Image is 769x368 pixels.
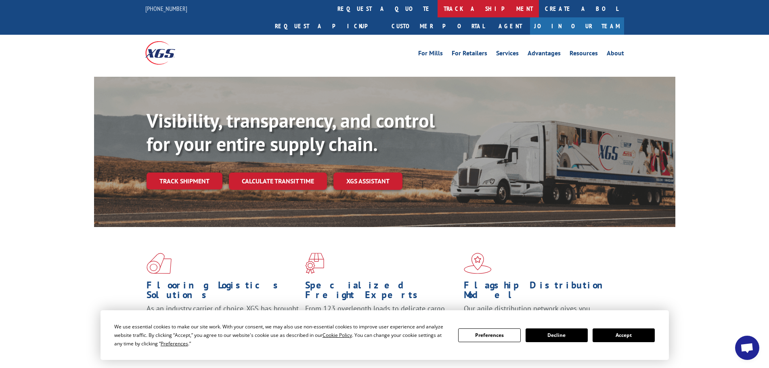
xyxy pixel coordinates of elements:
[147,108,435,156] b: Visibility, transparency, and control for your entire supply chain.
[147,172,222,189] a: Track shipment
[101,310,669,360] div: Cookie Consent Prompt
[229,172,327,190] a: Calculate transit time
[496,50,519,59] a: Services
[464,253,492,274] img: xgs-icon-flagship-distribution-model-red
[305,253,324,274] img: xgs-icon-focused-on-flooring-red
[593,328,655,342] button: Accept
[452,50,487,59] a: For Retailers
[607,50,624,59] a: About
[147,304,299,332] span: As an industry carrier of choice, XGS has brought innovation and dedication to flooring logistics...
[458,328,520,342] button: Preferences
[305,280,458,304] h1: Specialized Freight Experts
[490,17,530,35] a: Agent
[464,280,616,304] h1: Flagship Distribution Model
[147,253,172,274] img: xgs-icon-total-supply-chain-intelligence-red
[735,336,759,360] a: Open chat
[145,4,187,13] a: [PHONE_NUMBER]
[386,17,490,35] a: Customer Portal
[526,328,588,342] button: Decline
[418,50,443,59] a: For Mills
[570,50,598,59] a: Resources
[305,304,458,340] p: From 123 overlength loads to delicate cargo, our experienced staff knows the best way to move you...
[114,322,448,348] div: We use essential cookies to make our site work. With your consent, we may also use non-essential ...
[464,304,612,323] span: Our agile distribution network gives you nationwide inventory management on demand.
[528,50,561,59] a: Advantages
[269,17,386,35] a: Request a pickup
[530,17,624,35] a: Join Our Team
[323,332,352,339] span: Cookie Policy
[333,172,402,190] a: XGS ASSISTANT
[161,340,188,347] span: Preferences
[147,280,299,304] h1: Flooring Logistics Solutions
